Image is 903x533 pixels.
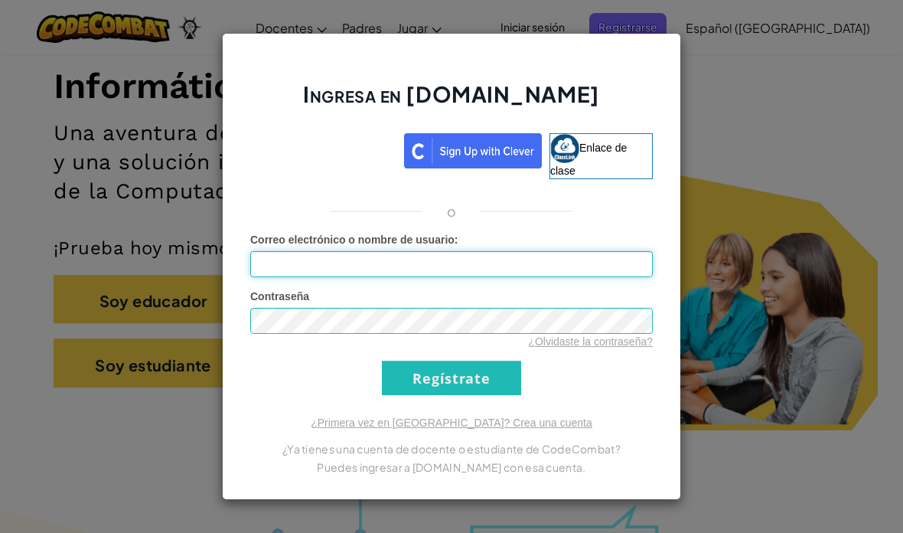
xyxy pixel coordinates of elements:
[528,335,653,348] a: ¿Olvidaste la contraseña?
[282,442,621,456] font: ¿Ya tienes una cuenta de docente o estudiante de CodeCombat?
[447,202,456,220] font: o
[455,234,458,246] font: :
[250,132,396,165] div: Acceder con Google. Se abre en una pestaña nueva
[404,133,542,168] img: clever_sso_button@2x.png
[243,132,404,165] iframe: Botón de acceso con Google
[303,80,599,107] font: Ingresa en [DOMAIN_NAME]
[382,361,521,395] input: Regístrate
[317,460,585,474] font: Puedes ingresar a [DOMAIN_NAME] con esa cuenta.
[550,134,579,163] img: classlink-logo-small.png
[250,290,309,302] font: Contraseña
[311,417,592,429] a: ¿Primera vez en [GEOGRAPHIC_DATA]? Crea una cuenta
[550,142,627,177] font: Enlace de clase
[250,234,455,246] font: Correo electrónico o nombre de usuario
[250,133,396,179] a: Acceder con Google. Se abre en una pestaña nueva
